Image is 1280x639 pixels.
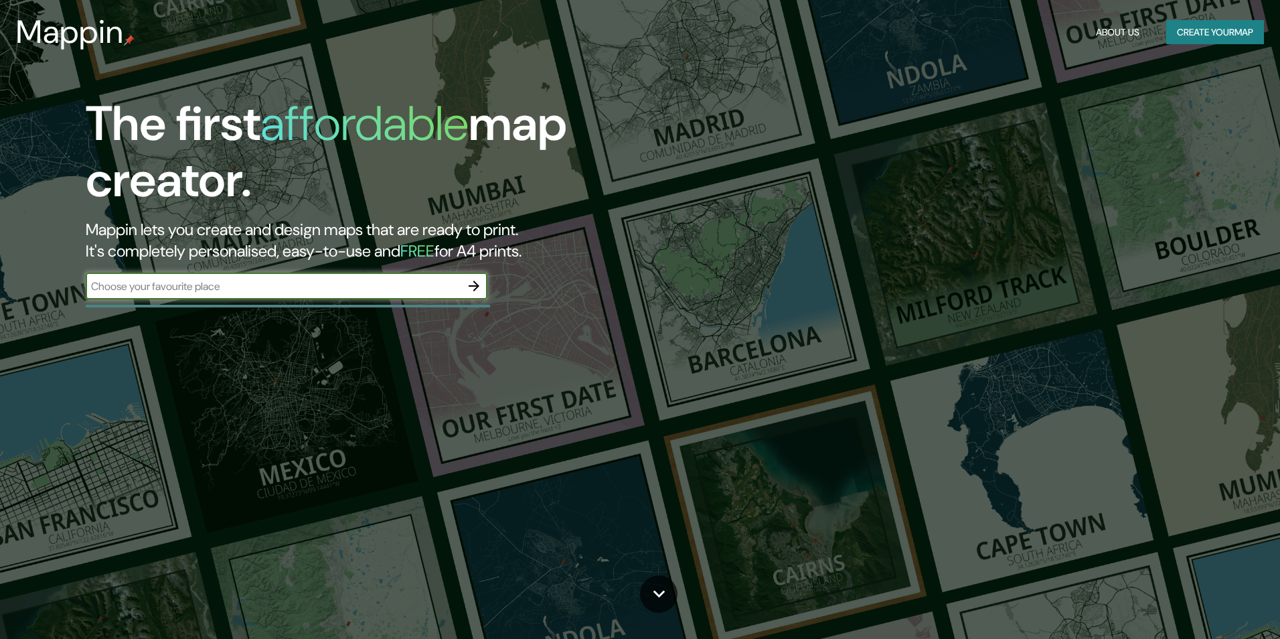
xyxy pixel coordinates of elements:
h2: Mappin lets you create and design maps that are ready to print. It's completely personalised, eas... [86,219,726,262]
h5: FREE [400,240,434,261]
input: Choose your favourite place [86,279,461,294]
img: mappin-pin [124,35,135,46]
button: About Us [1091,20,1145,45]
h1: The first map creator. [86,96,726,219]
h1: affordable [260,92,469,155]
h3: Mappin [16,13,124,51]
button: Create yourmap [1166,20,1264,45]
